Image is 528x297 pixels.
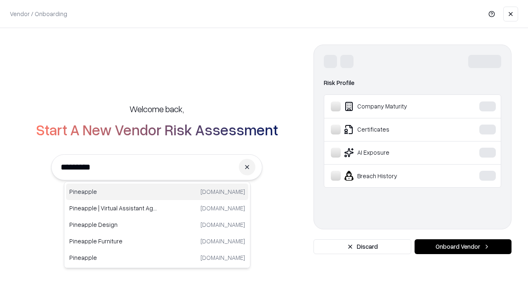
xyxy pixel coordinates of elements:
[200,220,245,229] p: [DOMAIN_NAME]
[200,187,245,196] p: [DOMAIN_NAME]
[69,187,157,196] p: Pineapple
[415,239,511,254] button: Onboard Vendor
[10,9,67,18] p: Vendor / Onboarding
[69,204,157,212] p: Pineapple | Virtual Assistant Agency
[69,253,157,262] p: Pineapple
[200,253,245,262] p: [DOMAIN_NAME]
[324,78,501,88] div: Risk Profile
[69,220,157,229] p: Pineapple Design
[331,101,454,111] div: Company Maturity
[331,125,454,134] div: Certificates
[36,121,278,138] h2: Start A New Vendor Risk Assessment
[130,103,184,115] h5: Welcome back,
[331,148,454,158] div: AI Exposure
[200,237,245,245] p: [DOMAIN_NAME]
[69,237,157,245] p: Pineapple Furniture
[313,239,411,254] button: Discard
[64,181,250,268] div: Suggestions
[200,204,245,212] p: [DOMAIN_NAME]
[331,171,454,181] div: Breach History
